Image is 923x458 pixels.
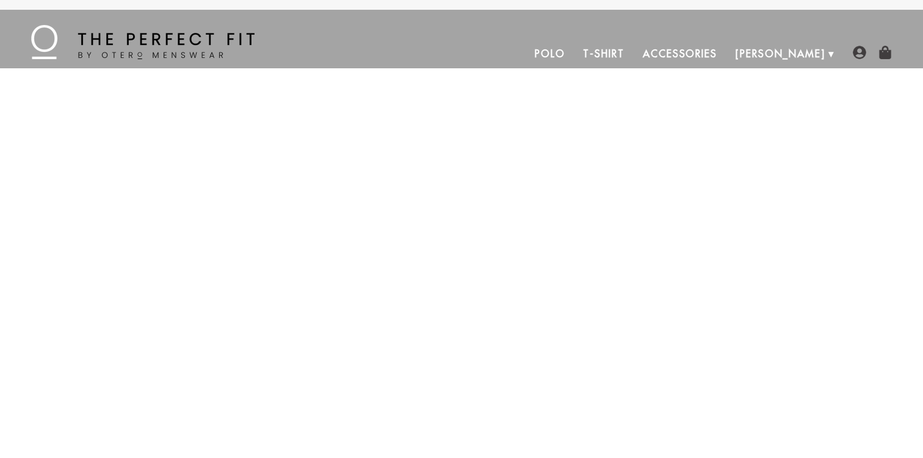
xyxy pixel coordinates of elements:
a: Polo [526,39,574,68]
a: [PERSON_NAME] [726,39,834,68]
img: user-account-icon.png [853,46,866,59]
img: The Perfect Fit - by Otero Menswear - Logo [31,25,255,59]
a: T-Shirt [574,39,633,68]
a: Accessories [634,39,726,68]
img: shopping-bag-icon.png [878,46,892,59]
